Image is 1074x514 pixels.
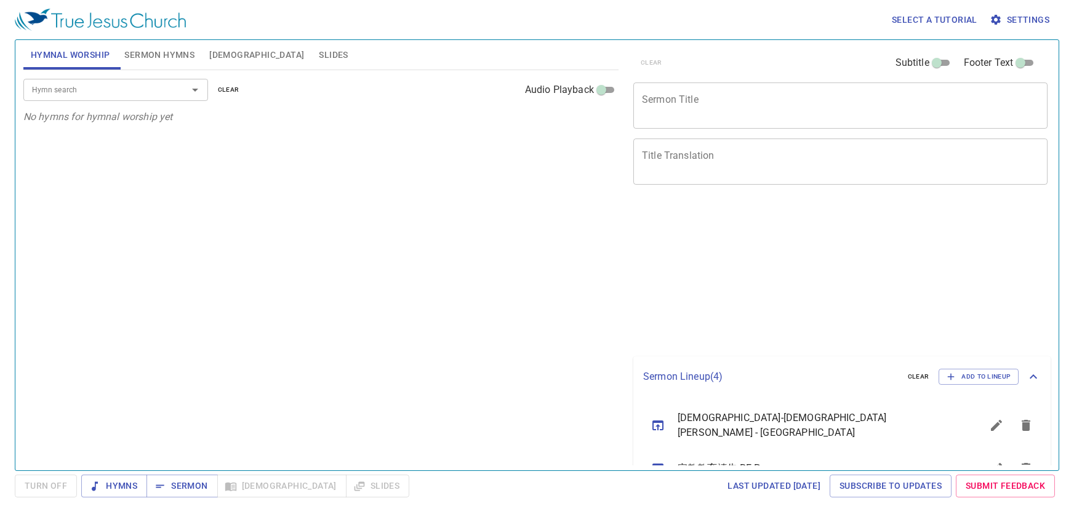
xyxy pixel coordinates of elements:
span: Submit Feedback [966,478,1045,494]
button: Hymns [81,475,147,497]
a: Last updated [DATE] [723,475,825,497]
span: Sermon Hymns [124,47,194,63]
span: [DEMOGRAPHIC_DATA] [209,47,304,63]
a: Subscribe to Updates [830,475,952,497]
span: Settings [992,12,1049,28]
span: clear [218,84,239,95]
span: Hymns [91,478,137,494]
span: clear [908,371,929,382]
span: Slides [319,47,348,63]
span: Sermon [156,478,207,494]
span: 宗教教育禱告 RE Prayer [678,461,952,476]
span: Hymnal Worship [31,47,110,63]
a: Submit Feedback [956,475,1055,497]
button: clear [210,82,247,97]
button: clear [900,369,937,384]
button: Add to Lineup [939,369,1019,385]
img: True Jesus Church [15,9,186,31]
button: Select a tutorial [887,9,982,31]
span: Subtitle [896,55,929,70]
p: Sermon Lineup ( 4 ) [643,369,898,384]
div: Sermon Lineup(4)clearAdd to Lineup [633,356,1051,397]
iframe: from-child [628,198,966,352]
button: Open [186,81,204,98]
i: No hymns for hymnal worship yet [23,111,173,122]
span: Last updated [DATE] [727,478,820,494]
span: Audio Playback [525,82,594,97]
span: Subscribe to Updates [840,478,942,494]
span: Footer Text [964,55,1014,70]
span: [DEMOGRAPHIC_DATA]-[DEMOGRAPHIC_DATA][PERSON_NAME] - [GEOGRAPHIC_DATA] [678,411,952,440]
button: Sermon [146,475,217,497]
span: Select a tutorial [892,12,977,28]
button: Settings [987,9,1054,31]
span: Add to Lineup [947,371,1011,382]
